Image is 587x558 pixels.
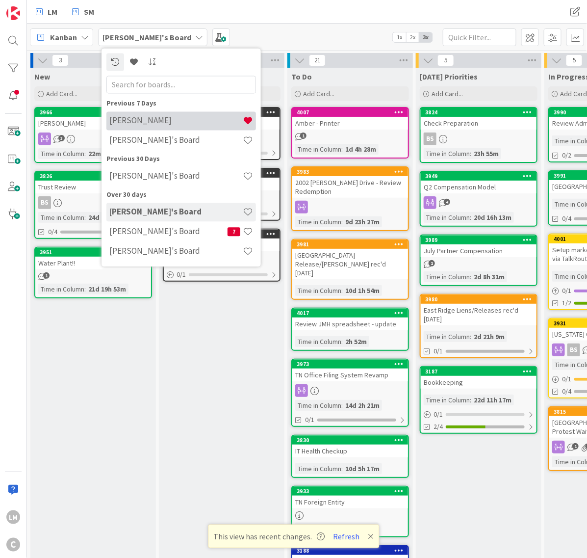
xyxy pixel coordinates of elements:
div: 24d 2h 29m [86,212,125,223]
h4: [PERSON_NAME]'s Board [109,227,228,237]
span: : [341,400,343,411]
div: 3188 [292,546,408,555]
div: 3951 [40,249,151,256]
div: 3949 [421,172,536,181]
div: Q2 Compensation Model [421,181,536,193]
span: 1 [572,443,579,450]
div: 4017 [297,310,408,317]
span: LM [48,6,57,18]
div: BS [567,344,580,356]
div: Time in Column [295,400,341,411]
span: 0/2 [562,150,571,160]
div: 3973 [297,361,408,368]
div: 3826 [40,173,151,180]
span: SM [84,6,94,18]
div: 3989July Partner Compensation [421,236,536,257]
span: Add Card... [303,89,334,98]
div: 21d 19h 53m [86,284,128,294]
a: 3989July Partner CompensationTime in Column:2d 8h 31m [420,235,537,286]
div: 4017 [292,309,408,318]
span: 0/4 [562,213,571,224]
div: Time in Column [295,463,341,474]
div: 3989 [425,237,536,243]
div: 4007 [292,108,408,117]
div: 3949 [425,173,536,180]
button: Refresh [330,530,363,543]
span: 1x [393,32,406,42]
div: 3951 [35,248,151,257]
div: 3973 [292,360,408,369]
div: 2002 [PERSON_NAME] Drive - Review Redemption [292,176,408,198]
div: 23h 55m [471,148,501,159]
div: 22d 11h 17m [471,395,514,405]
a: 3187BookkeepingTime in Column:22d 11h 17m0/12/4 [420,366,537,434]
span: 0 / 1 [562,286,571,296]
div: Time in Column [38,212,84,223]
a: SM [66,3,100,21]
div: 23d 5h 3m [343,523,379,533]
div: Water Plant!! [35,257,151,269]
a: 3933TN Foreign EntityTime in Column:23d 5h 3m [291,486,409,537]
h4: [PERSON_NAME]'s Board [109,207,243,217]
div: 3966 [40,109,151,116]
span: Add Card... [46,89,77,98]
div: 3951Water Plant!! [35,248,151,269]
div: TN Foreign Entity [292,496,408,508]
span: : [341,216,343,227]
a: 3981[GEOGRAPHIC_DATA] Release/[PERSON_NAME] rec'd [DATE]Time in Column:10d 1h 54m [291,239,409,300]
div: 2d 8h 31m [471,271,507,282]
div: BS [421,133,536,145]
div: Trust Review [35,181,151,193]
div: 2h 52m [343,336,369,347]
span: 2/4 [434,422,443,432]
div: 3981 [297,241,408,248]
div: 3830IT Health Checkup [292,436,408,457]
span: 3 [58,135,65,141]
div: 3826Trust Review [35,172,151,193]
div: July Partner Compensation [421,244,536,257]
span: 1 [300,133,306,139]
span: 1 [429,260,435,266]
a: 3980East Ridge Liens/Releases rec'd [DATE]Time in Column:2d 21h 9m0/1 [420,294,537,358]
h4: [PERSON_NAME]'s Board [109,246,243,256]
div: IT Health Checkup [292,445,408,457]
a: 39832002 [PERSON_NAME] Drive - Review RedemptionTime in Column:9d 23h 27m [291,166,409,231]
div: 14d 2h 21m [343,400,382,411]
div: 3983 [297,168,408,175]
div: 3933 [297,488,408,495]
div: 10d 5h 17m [343,463,382,474]
span: : [470,395,471,405]
b: [PERSON_NAME]'s Board [102,32,191,42]
div: Bookkeeping [421,376,536,389]
div: 3933 [292,487,408,496]
span: : [341,463,343,474]
div: 10d 1h 54m [343,285,382,296]
div: [GEOGRAPHIC_DATA] Release/[PERSON_NAME] rec'd [DATE] [292,249,408,279]
h4: [PERSON_NAME]'s Board [109,135,243,145]
a: 4007Amber - PrinterTime in Column:1d 4h 28m [291,107,409,159]
div: 9d 23h 27m [343,216,382,227]
div: Time in Column [424,148,470,159]
span: : [84,212,86,223]
span: : [341,336,343,347]
span: 1/2 [562,298,571,308]
div: 2d 21h 9m [471,331,507,342]
div: Previous 7 Days [106,98,256,108]
div: Time in Column [295,336,341,347]
div: Previous 30 Days [106,154,256,164]
div: 3187 [421,367,536,376]
div: 3981 [292,240,408,249]
div: 3980East Ridge Liens/Releases rec'd [DATE] [421,295,536,325]
div: 1d 4h 28m [343,144,379,155]
a: 3951Water Plant!!Time in Column:21d 19h 53m [34,247,152,298]
a: LM [30,3,63,21]
div: 0/1 [421,408,536,421]
span: : [470,148,471,159]
div: 3824Check Preparation [421,108,536,130]
span: : [341,285,343,296]
a: 3826Trust ReviewBSTime in Column:24d 2h 29m0/4 [34,171,152,239]
span: 0/1 [305,415,314,425]
span: : [84,284,86,294]
div: Time in Column [424,212,470,223]
span: 5 [566,54,583,66]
